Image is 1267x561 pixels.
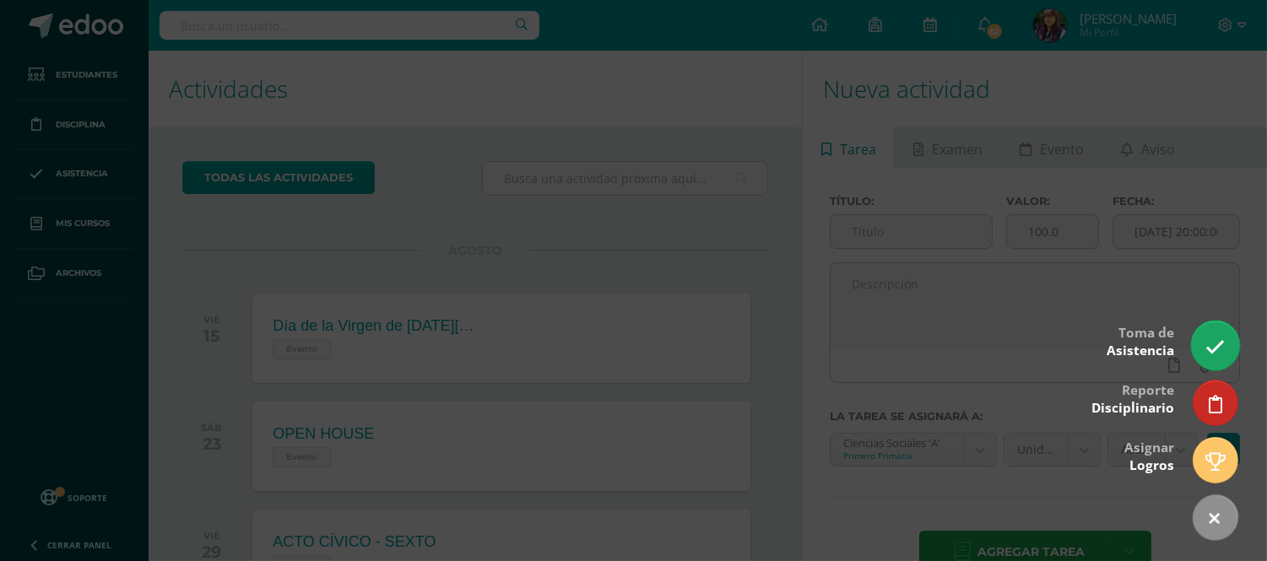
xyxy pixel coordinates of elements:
div: Reporte [1091,370,1174,425]
div: Asignar [1124,428,1174,483]
span: Disciplinario [1091,399,1174,417]
div: Toma de [1107,313,1174,368]
span: Logros [1129,456,1174,474]
span: Asistencia [1107,342,1174,359]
